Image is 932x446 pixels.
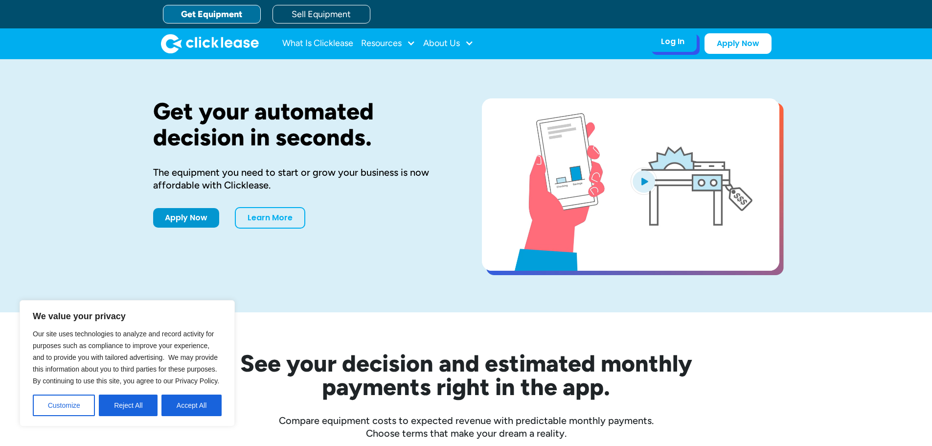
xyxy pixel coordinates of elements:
[163,5,261,23] a: Get Equipment
[33,330,219,385] span: Our site uses technologies to analyze and record activity for purposes such as compliance to impr...
[153,166,451,191] div: The equipment you need to start or grow your business is now affordable with Clicklease.
[153,98,451,150] h1: Get your automated decision in seconds.
[161,395,222,416] button: Accept All
[361,34,415,53] div: Resources
[161,34,259,53] img: Clicklease logo
[20,300,235,426] div: We value your privacy
[153,414,779,440] div: Compare equipment costs to expected revenue with predictable monthly payments. Choose terms that ...
[99,395,158,416] button: Reject All
[705,33,772,54] a: Apply Now
[153,208,219,228] a: Apply Now
[161,34,259,53] a: home
[423,34,474,53] div: About Us
[661,37,684,47] div: Log In
[631,167,657,195] img: Blue play button logo on a light blue circular background
[273,5,370,23] a: Sell Equipment
[192,352,740,399] h2: See your decision and estimated monthly payments right in the app.
[33,395,95,416] button: Customize
[482,98,779,271] a: open lightbox
[33,310,222,322] p: We value your privacy
[282,34,353,53] a: What Is Clicklease
[235,207,305,229] a: Learn More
